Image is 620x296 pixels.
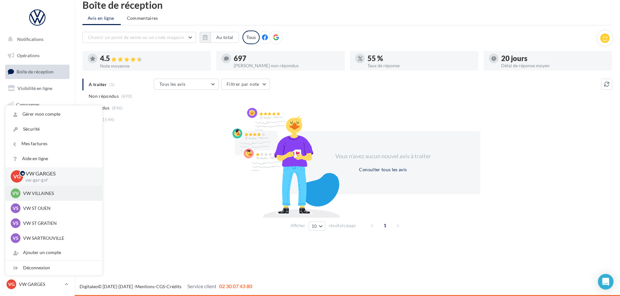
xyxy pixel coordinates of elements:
[187,283,217,289] span: Service client
[26,170,92,177] p: VW GARGES
[501,63,607,68] div: Délai de réponse moyen
[23,235,94,241] p: VW SARTROUVILLE
[4,82,71,95] a: Visibilité en ligne
[13,205,19,212] span: VS
[200,32,239,43] button: Au total
[234,55,340,62] div: 697
[4,65,71,79] a: Boîte de réception
[135,284,155,289] a: Mentions
[13,235,19,241] span: VS
[80,284,252,289] span: © [DATE]-[DATE] - - -
[312,224,317,229] span: 10
[12,190,19,197] span: VV
[17,69,54,74] span: Boîte de réception
[82,32,196,43] button: Choisir un point de vente ou un code magasin
[5,278,69,290] a: VG VW GARGES
[4,114,71,127] a: Contacts
[4,184,71,203] a: Campagnes DataOnDemand
[6,136,102,151] a: Mes factures
[112,105,123,110] span: (846)
[121,94,132,99] span: (698)
[26,177,92,183] p: vw-gar-gvf
[89,105,110,111] span: Répondus
[4,146,71,160] a: Calendrier
[291,223,305,229] span: Afficher
[80,284,98,289] a: Digitaleo
[23,205,94,212] p: VW ST OUEN
[221,79,270,90] button: Filtrer par note
[4,98,71,111] a: Campagnes
[380,220,390,231] span: 1
[23,190,94,197] p: VW VILLAINES
[211,32,239,43] button: Au total
[242,31,260,44] div: Tous
[101,117,115,122] span: (1544)
[6,151,102,166] a: Aide en ligne
[6,122,102,136] a: Sécurité
[89,93,119,99] span: Non répondus
[18,85,52,91] span: Visibilité en ligne
[234,63,340,68] div: [PERSON_NAME] non répondus
[367,55,473,62] div: 55 %
[6,245,102,260] div: Ajouter un compte
[88,34,184,40] span: Choisir un point de vente ou un code magasin
[23,220,94,226] p: VW ST GRATIEN
[16,101,40,107] span: Campagnes
[4,49,71,62] a: Opérations
[329,223,356,229] span: résultats/page
[367,63,473,68] div: Taux de réponse
[356,166,409,174] button: Consulter tous les avis
[167,284,181,289] a: Crédits
[17,36,43,42] span: Notifications
[19,281,62,288] p: VW GARGES
[17,53,40,58] span: Opérations
[154,79,219,90] button: Tous les avis
[4,130,71,144] a: Médiathèque
[4,32,68,46] button: Notifications
[6,107,102,122] a: Gérer mon compte
[327,152,439,161] div: Vous n'avez aucun nouvel avis à traiter
[13,220,19,226] span: VS
[100,64,206,68] div: Note moyenne
[159,81,186,87] span: Tous les avis
[156,284,165,289] a: CGS
[598,274,614,290] div: Open Intercom Messenger
[6,261,102,275] div: Déconnexion
[13,173,21,180] span: VG
[8,281,15,288] span: VG
[127,15,158,21] span: Commentaires
[4,162,71,181] a: PLV et print personnalisable
[100,55,206,62] div: 4.5
[501,55,607,62] div: 20 jours
[309,222,325,231] button: 10
[219,283,252,289] span: 02 30 07 43 80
